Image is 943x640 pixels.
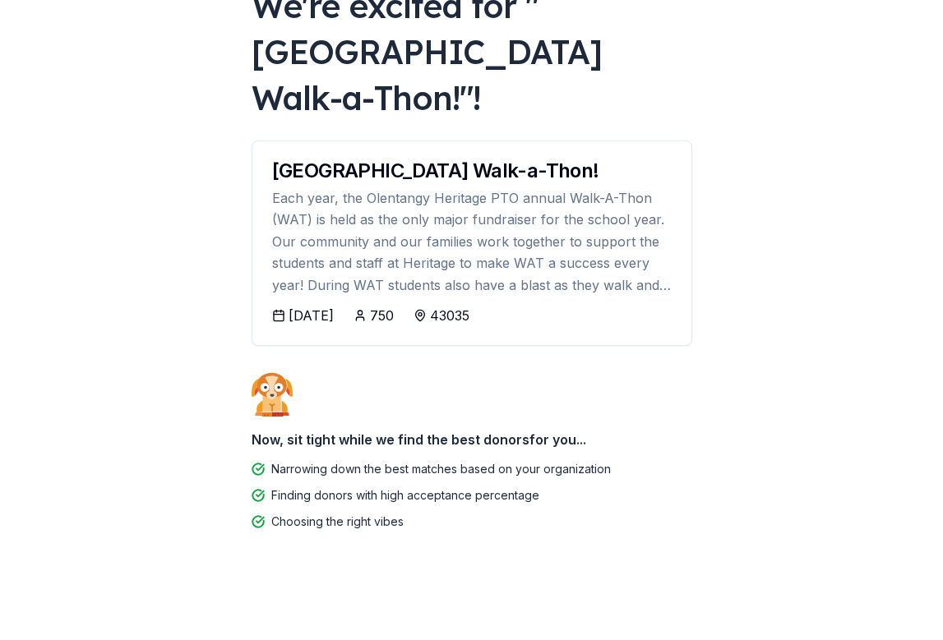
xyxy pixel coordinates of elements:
div: Each year, the Olentangy Heritage PTO annual Walk-A-Thon (WAT) is held as the only major fundrais... [272,187,672,296]
div: Finding donors with high acceptance percentage [271,486,539,505]
div: Narrowing down the best matches based on your organization [271,459,611,479]
div: Now, sit tight while we find the best donors for you... [252,423,692,456]
img: Dog waiting patiently [252,372,293,417]
div: Choosing the right vibes [271,512,404,532]
div: 43035 [430,306,469,325]
div: 750 [370,306,394,325]
div: [GEOGRAPHIC_DATA] Walk-a-Thon! [272,161,672,181]
div: [DATE] [289,306,334,325]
